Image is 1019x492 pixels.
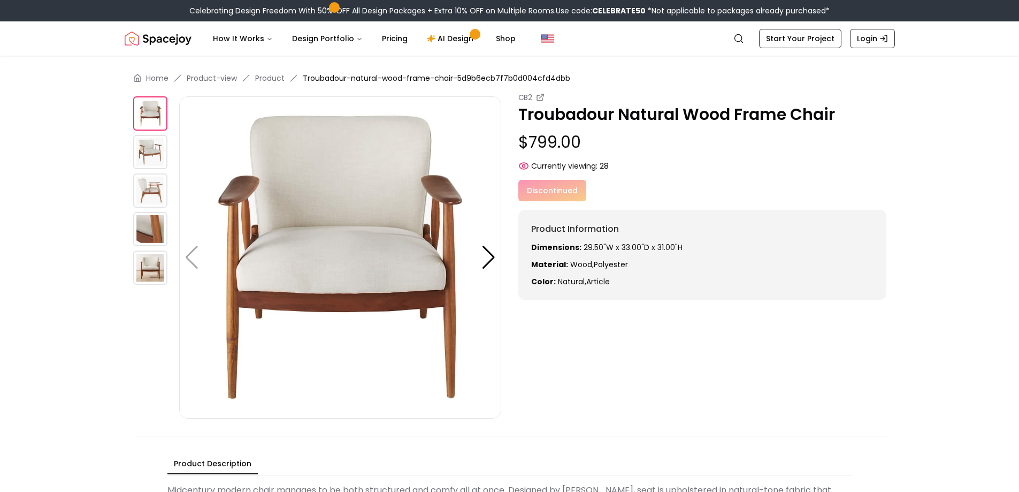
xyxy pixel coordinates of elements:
a: Product [255,73,285,84]
span: natural , [558,276,586,287]
p: Troubadour Natural Wood Frame Chair [518,105,886,124]
nav: Global [125,21,895,56]
b: CELEBRATE50 [592,5,646,16]
a: Product-view [187,73,237,84]
nav: Main [204,28,524,49]
button: Design Portfolio [284,28,371,49]
img: https://storage.googleapis.com/spacejoy-main/assets/5d9b6ecb7f7b0d004cfd4dbb/product_1_257fl64c82ao [133,135,167,169]
strong: Dimensions: [531,242,581,253]
a: Spacejoy [125,28,191,49]
a: AI Design [418,28,485,49]
a: Pricing [373,28,416,49]
p: 29.50"W x 33.00"D x 31.00"H [531,242,874,253]
span: Troubadour-natural-wood-frame-chair-5d9b6ecb7f7b0d004cfd4dbb [303,73,570,84]
strong: Material: [531,259,568,270]
span: Currently viewing: [531,161,597,171]
a: Shop [487,28,524,49]
a: Home [146,73,168,84]
span: *Not applicable to packages already purchased* [646,5,830,16]
img: https://storage.googleapis.com/spacejoy-main/assets/5d9b6ecb7f7b0d004cfd4dbb/product_0_il36mf6ic5eh [133,96,167,131]
img: https://storage.googleapis.com/spacejoy-main/assets/5d9b6ecb7f7b0d004cfd4dbb/product_3_8oagl0ba4975 [133,212,167,246]
span: article [586,276,610,287]
small: CB2 [518,92,532,103]
a: Start Your Project [759,29,841,48]
img: Spacejoy Logo [125,28,191,49]
span: 28 [600,161,609,171]
img: United States [541,32,554,45]
span: Wood,Polyester [570,259,628,270]
strong: Color: [531,276,556,287]
button: Product Description [167,454,258,474]
div: Celebrating Design Freedom With 50% OFF All Design Packages + Extra 10% OFF on Multiple Rooms. [189,5,830,16]
a: Login [850,29,895,48]
img: https://storage.googleapis.com/spacejoy-main/assets/5d9b6ecb7f7b0d004cfd4dbb/product_2_eg88elch66mf [133,173,167,208]
img: https://storage.googleapis.com/spacejoy-main/assets/5d9b6ecb7f7b0d004cfd4dbb/product_4_fb6g93fo39lg [133,251,167,285]
img: https://storage.googleapis.com/spacejoy-main/assets/5d9b6ecb7f7b0d004cfd4dbb/product_0_il36mf6ic5eh [179,96,501,419]
button: How It Works [204,28,281,49]
span: Use code: [556,5,646,16]
h6: Product Information [531,223,874,236]
p: $799.00 [518,133,886,152]
nav: breadcrumb [133,73,886,84]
